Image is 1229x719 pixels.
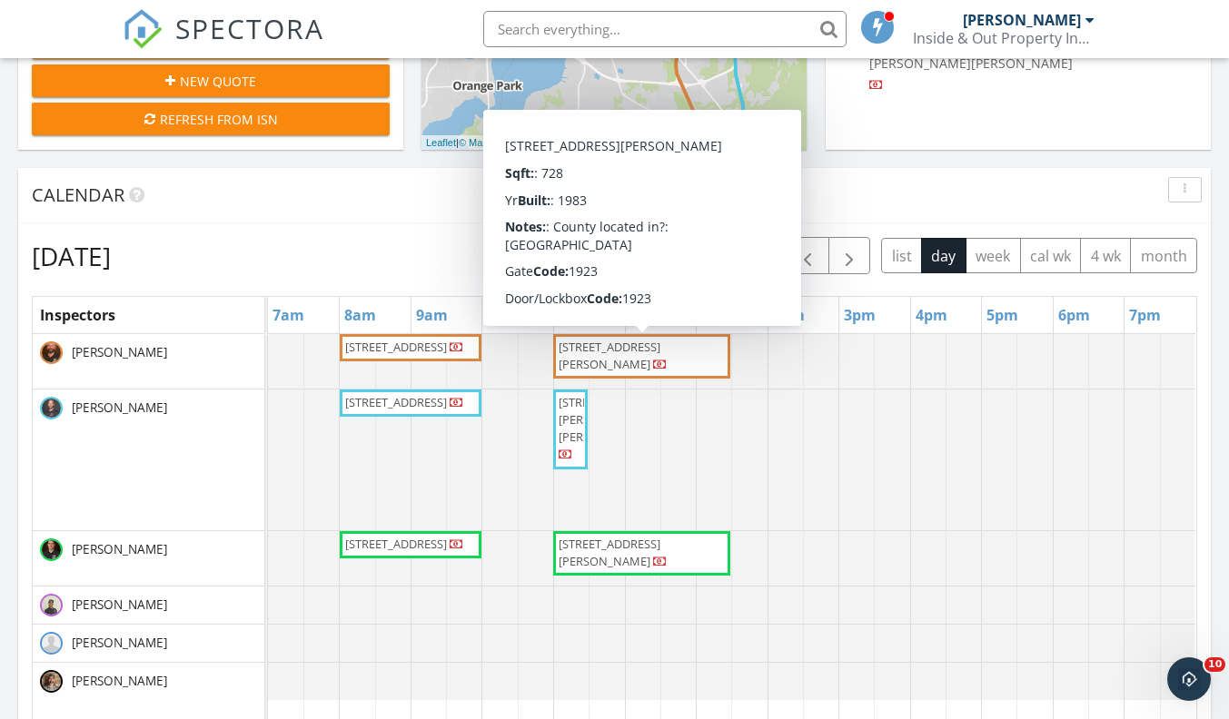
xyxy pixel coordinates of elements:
h2: [DATE] [32,238,111,274]
span: [PERSON_NAME] [869,54,971,72]
a: 9am [411,300,452,330]
img: img_3717.jpeg [40,594,63,616]
img: img_1204.jpeg [40,670,63,693]
span: [STREET_ADDRESS] [345,339,447,355]
img: default-user-f0147aede5fd5fa78ca7ade42f37bd4542148d508eef1c3d3ea960f66861d68b.jpg [40,632,63,655]
img: The Best Home Inspection Software - Spectora [123,9,163,49]
span: [PERSON_NAME] [68,399,171,417]
a: © MapTiler [459,137,508,148]
button: list [881,238,922,273]
a: 11am [554,300,603,330]
button: cal wk [1020,238,1082,273]
span: SPECTORA [175,9,324,47]
button: month [1130,238,1197,273]
input: Search everything... [483,11,847,47]
span: 10 [1204,657,1225,672]
button: day [921,238,966,273]
span: [PERSON_NAME] [68,634,171,652]
a: 1pm [697,300,738,330]
span: New Quote [180,72,256,91]
a: SPECTORA [123,25,324,63]
span: [STREET_ADDRESS][PERSON_NAME][PERSON_NAME] [559,394,660,445]
button: Previous day [787,237,829,274]
a: 4pm [911,300,952,330]
span: [PERSON_NAME] [68,540,171,558]
a: 3pm [839,300,880,330]
button: week [966,238,1021,273]
span: [PERSON_NAME] [68,596,171,614]
a: © OpenStreetMap contributors [510,137,646,148]
a: 2pm [768,300,809,330]
a: 6pm [1054,300,1095,330]
img: e765822277bc4363902aa4623862b058.png [40,538,63,561]
a: 7pm [1125,300,1165,330]
a: Leaflet [426,137,456,148]
span: [PERSON_NAME] [971,54,1073,72]
iframe: Intercom live chat [1167,657,1211,701]
a: 8am [340,300,381,330]
button: [DATE] [709,238,776,273]
div: Refresh from ISN [46,110,375,129]
button: Refresh from ISN [32,103,390,135]
a: 7am [268,300,309,330]
div: [PERSON_NAME] [963,11,1081,29]
span: [PERSON_NAME] [68,343,171,361]
span: [STREET_ADDRESS] [345,536,447,552]
span: [PERSON_NAME] [68,672,171,690]
span: [STREET_ADDRESS][PERSON_NAME] [559,536,660,569]
img: bj001.jpg [40,397,63,419]
span: [STREET_ADDRESS][PERSON_NAME] [559,339,660,372]
button: 4 wk [1080,238,1131,273]
div: Inside & Out Property Inspectors, Inc [913,29,1095,47]
a: 12pm [626,300,675,330]
img: ecba93987ae841ef81b82f1961547a3e.png [40,341,63,364]
span: Inspectors [40,305,115,325]
span: Calendar [32,182,124,207]
a: 5pm [982,300,1023,330]
span: [STREET_ADDRESS] [345,394,447,410]
button: New Quote [32,64,390,97]
button: Next day [828,237,871,274]
a: 10am [482,300,531,330]
div: | [421,135,650,151]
